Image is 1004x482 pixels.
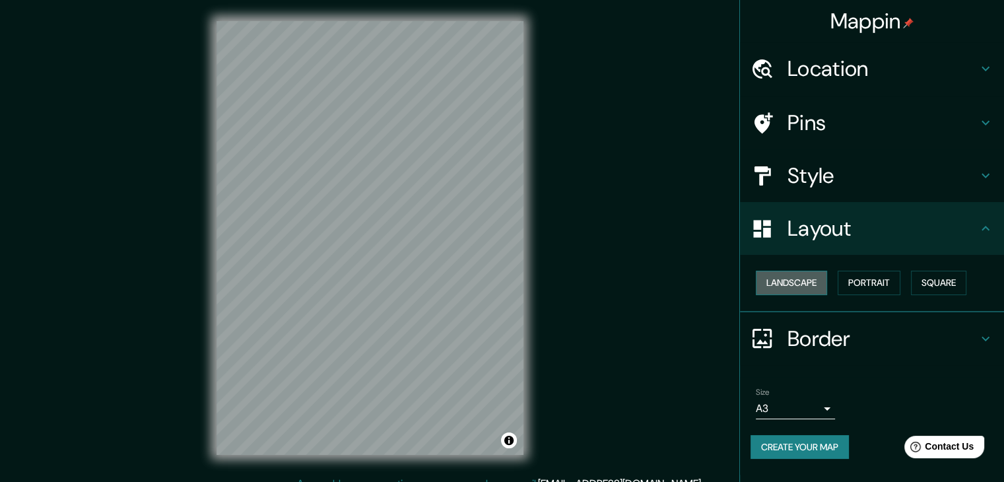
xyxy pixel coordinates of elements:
div: Pins [740,96,1004,149]
div: Layout [740,202,1004,255]
button: Toggle attribution [501,432,517,448]
button: Create your map [751,435,849,460]
button: Landscape [756,271,827,295]
button: Square [911,271,966,295]
h4: Location [787,55,978,82]
div: Style [740,149,1004,202]
img: pin-icon.png [903,18,914,28]
label: Size [756,386,770,397]
h4: Mappin [830,8,914,34]
iframe: Help widget launcher [887,430,989,467]
canvas: Map [217,21,523,455]
div: Location [740,42,1004,95]
h4: Style [787,162,978,189]
div: Border [740,312,1004,365]
div: A3 [756,398,835,419]
button: Portrait [838,271,900,295]
h4: Layout [787,215,978,242]
h4: Pins [787,110,978,136]
h4: Border [787,326,978,352]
